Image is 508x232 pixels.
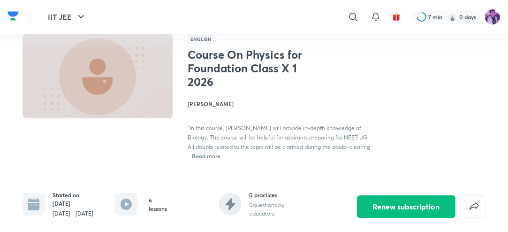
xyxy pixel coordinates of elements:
h6: Started on [DATE] [53,191,96,208]
a: Company Logo [8,9,19,25]
button: avatar [389,9,404,24]
span: English [188,34,214,44]
button: Renew subscription [357,195,455,218]
h4: [PERSON_NAME] [188,100,373,108]
button: IIT JEE [42,8,92,26]
button: false [463,195,485,218]
img: preeti Tripathi [485,9,500,25]
h6: 6 lessons [149,196,170,213]
span: "In this course, [PERSON_NAME] will provide in-depth knowledge of Biology. The course will be hel... [188,124,370,160]
img: avatar [392,13,401,21]
p: 0 questions by educators [249,201,308,218]
h6: 0 practices [249,191,308,199]
p: [DATE] - [DATE] [53,209,96,218]
img: streak [448,12,457,22]
h1: Course On Physics for Foundation Class X 1 2026 [188,48,323,88]
img: Company Logo [8,9,19,23]
img: Thumbnail [21,33,174,119]
span: Read more [192,152,220,160]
